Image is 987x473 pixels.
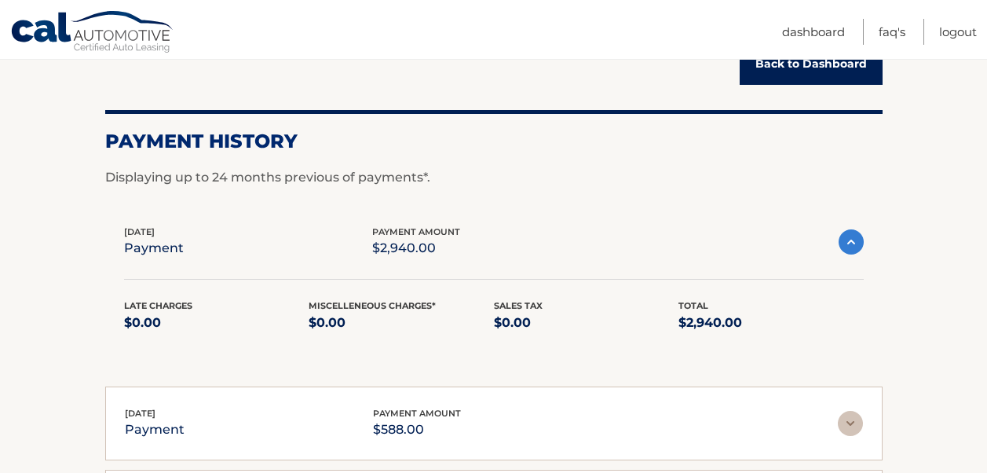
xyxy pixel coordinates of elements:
span: Sales Tax [494,300,543,311]
span: Late Charges [124,300,192,311]
span: payment amount [372,226,460,237]
span: [DATE] [125,408,155,419]
p: $0.00 [494,312,679,334]
img: accordion-rest.svg [838,411,863,436]
p: payment [124,237,184,259]
img: accordion-active.svg [839,229,864,255]
a: Logout [939,19,977,45]
span: Miscelleneous Charges* [309,300,436,311]
h2: Payment History [105,130,883,153]
span: [DATE] [124,226,155,237]
p: $0.00 [309,312,494,334]
p: $588.00 [373,419,461,441]
span: payment amount [373,408,461,419]
a: FAQ's [879,19,905,45]
p: payment [125,419,185,441]
p: $2,940.00 [372,237,460,259]
p: $0.00 [124,312,309,334]
a: Dashboard [782,19,845,45]
p: $2,940.00 [678,312,864,334]
p: Displaying up to 24 months previous of payments*. [105,168,883,187]
a: Cal Automotive [10,10,175,56]
a: Back to Dashboard [740,43,883,85]
span: Total [678,300,708,311]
